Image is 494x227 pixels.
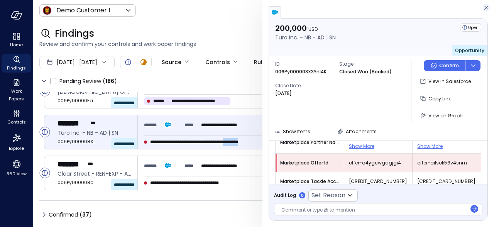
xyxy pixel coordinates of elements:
[349,178,408,185] span: [CREDIT_CARD_NUMBER]
[275,23,336,33] p: 200,000
[275,33,336,42] p: Turo Inc. - NB - AD | SN
[39,168,50,178] div: Open
[58,169,131,178] span: Clear Street - REN+EXP - AD | CO | SN
[349,143,374,149] span: Show More
[283,128,310,135] span: Show Items
[5,87,28,103] span: Work Papers
[275,82,333,90] span: Close Date
[417,159,476,167] span: offer-ailsok56v4snm
[39,40,488,48] span: Review and confirm your controls and work paper findings
[349,159,408,167] span: offer-q4ygcwgqgjgi4
[58,179,96,186] span: 006Py000008cDCYIA2
[58,88,131,96] span: Jain Global LLC - REN+EXP - AD
[42,6,52,15] img: Icon
[417,178,476,185] span: [CREDIT_CARD_NUMBER]
[417,143,443,149] span: Show More
[49,208,92,221] span: Confirmed
[428,112,463,119] span: View on Graph
[439,62,459,69] p: Confirm
[80,210,92,219] div: ( )
[274,191,296,199] span: Audit Log
[2,31,31,49] div: Home
[9,144,24,152] span: Explore
[2,131,31,153] div: Explore
[339,60,397,68] span: Stage
[205,56,230,69] div: Controls
[271,127,313,136] button: Show Items
[103,77,117,85] div: ( )
[424,60,465,71] button: Confirm
[2,54,31,73] div: Findings
[57,58,75,66] span: [DATE]
[334,127,380,136] button: Attachments
[346,128,377,135] span: Attachments
[275,90,292,97] p: [DATE]
[82,211,89,219] span: 37
[280,159,339,167] span: Marketplace Offer Id
[58,97,96,105] span: 006Py00000Fa4AvIAJ
[123,58,133,67] div: Open
[280,178,339,185] span: Marketplace Tackle Account Id
[10,41,23,49] span: Home
[2,158,31,178] div: 360 View
[2,108,31,127] div: Controls
[465,60,480,71] button: dropdown-icon-button
[254,56,266,69] div: Rule
[55,27,94,40] span: Findings
[339,68,392,76] p: Closed Won (Booked)
[428,78,471,85] p: View in Salesforce
[311,191,345,200] p: Set Reason
[7,64,26,72] span: Findings
[275,68,327,76] p: 006Py000008X3YnIAK
[418,75,474,88] button: View in Salesforce
[424,60,480,71] div: Button group with a nested menu
[460,23,481,32] div: Open
[39,127,50,137] div: Open
[58,138,96,146] span: 006Py000008X3YnIAK
[308,26,318,32] span: USD
[418,92,454,105] button: Copy Link
[301,193,304,198] p: 0
[139,58,148,67] div: In Progress
[455,47,484,54] span: Opportunity
[271,8,279,16] img: salesforce
[7,118,26,126] span: Controls
[418,109,466,122] button: View on Graph
[7,170,27,178] span: 360 View
[162,56,181,69] div: Source
[59,75,117,87] span: Pending Review
[58,129,131,137] span: Turo Inc. - NB - AD | SN
[428,95,451,102] span: Copy Link
[2,77,31,103] div: Work Papers
[105,77,114,85] span: 186
[275,60,333,68] span: ID
[56,6,110,15] p: Demo Customer 1
[280,139,339,146] span: Marketplace Partner Name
